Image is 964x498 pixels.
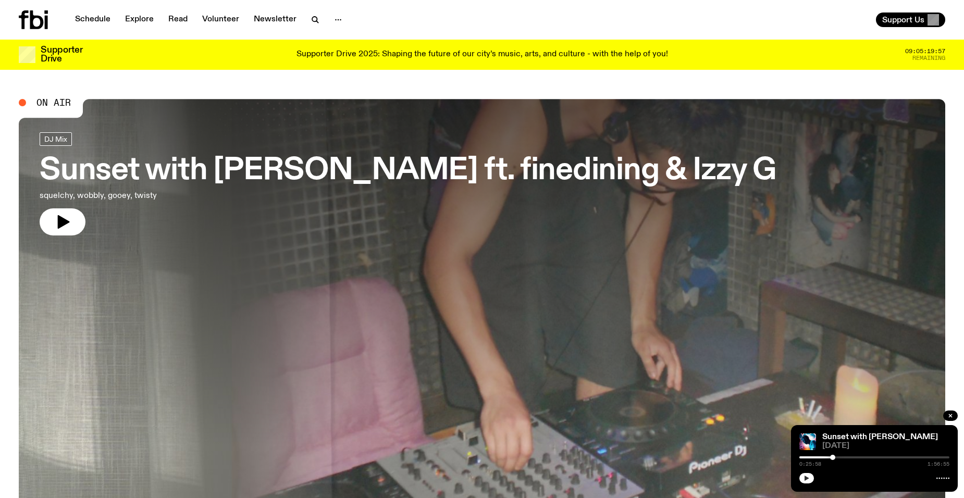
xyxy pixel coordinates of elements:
span: On Air [36,98,71,107]
a: Sunset with [PERSON_NAME] [822,433,938,441]
a: Schedule [69,13,117,27]
a: Volunteer [196,13,245,27]
span: Support Us [882,15,924,24]
img: Simon Caldwell stands side on, looking downwards. He has headphones on. Behind him is a brightly ... [799,433,816,450]
span: 1:56:55 [928,462,949,467]
a: DJ Mix [40,132,72,146]
span: 0:25:58 [799,462,821,467]
h3: Sunset with [PERSON_NAME] ft. finedining & Izzy G [40,156,776,185]
a: Sunset with [PERSON_NAME] ft. finedining & Izzy Gsquelchy, wobbly, gooey, twisty [40,132,776,235]
h3: Supporter Drive [41,46,82,64]
span: [DATE] [822,442,949,450]
span: Remaining [912,55,945,61]
span: DJ Mix [44,135,67,143]
span: 09:05:19:57 [905,48,945,54]
button: Support Us [876,13,945,27]
a: Read [162,13,194,27]
p: squelchy, wobbly, gooey, twisty [40,190,306,202]
a: Explore [119,13,160,27]
p: Supporter Drive 2025: Shaping the future of our city’s music, arts, and culture - with the help o... [296,50,668,59]
a: Newsletter [248,13,303,27]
